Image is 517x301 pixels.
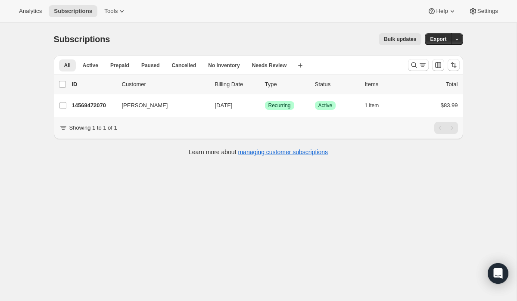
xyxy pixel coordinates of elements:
p: Learn more about [189,148,328,156]
div: Open Intercom Messenger [488,263,508,284]
button: Create new view [293,59,307,71]
div: 14569472070[PERSON_NAME][DATE]SuccessRecurringSuccessActive1 item$83.99 [72,99,458,112]
span: No inventory [208,62,240,69]
div: Type [265,80,308,89]
div: Items [365,80,408,89]
p: Customer [122,80,208,89]
span: Subscriptions [54,8,92,15]
p: 14569472070 [72,101,115,110]
span: Active [83,62,98,69]
div: IDCustomerBilling DateTypeStatusItemsTotal [72,80,458,89]
p: Status [315,80,358,89]
a: managing customer subscriptions [238,149,328,155]
span: All [64,62,71,69]
button: Search and filter results [408,59,429,71]
button: Analytics [14,5,47,17]
button: Settings [464,5,503,17]
p: ID [72,80,115,89]
span: Active [318,102,333,109]
button: 1 item [365,99,389,112]
span: Export [430,36,446,43]
span: Recurring [268,102,291,109]
button: Customize table column order and visibility [432,59,444,71]
span: 1 item [365,102,379,109]
nav: Pagination [434,122,458,134]
span: Settings [477,8,498,15]
button: Bulk updates [379,33,421,45]
p: Billing Date [215,80,258,89]
button: Sort the results [448,59,460,71]
button: Export [425,33,452,45]
span: Subscriptions [54,34,110,44]
span: Cancelled [172,62,196,69]
span: Prepaid [110,62,129,69]
button: Tools [99,5,131,17]
button: Help [422,5,461,17]
span: Analytics [19,8,42,15]
span: Tools [104,8,118,15]
span: Needs Review [252,62,287,69]
button: Subscriptions [49,5,97,17]
span: Help [436,8,448,15]
span: [PERSON_NAME] [122,101,168,110]
p: Total [446,80,458,89]
span: [DATE] [215,102,233,109]
span: $83.99 [441,102,458,109]
span: Bulk updates [384,36,416,43]
span: Paused [141,62,160,69]
button: [PERSON_NAME] [117,99,203,112]
p: Showing 1 to 1 of 1 [69,124,117,132]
